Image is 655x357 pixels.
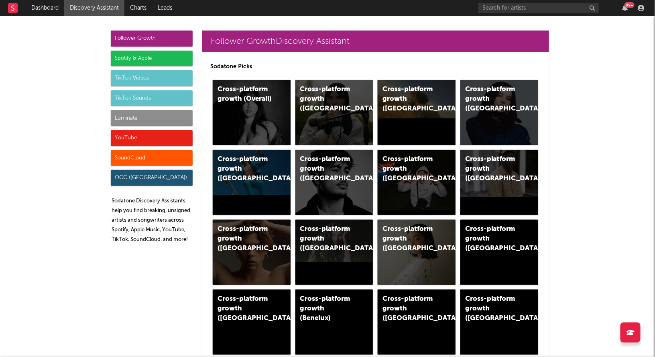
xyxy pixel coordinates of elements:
[210,62,541,71] p: Sodatone Picks
[111,90,193,106] div: TikTok Sounds
[111,170,193,186] div: OCC ([GEOGRAPHIC_DATA])
[624,2,635,8] div: 99 +
[111,130,193,146] div: YouTube
[622,5,628,11] button: 99+
[460,220,538,285] a: Cross-platform growth ([GEOGRAPHIC_DATA])
[378,150,456,215] a: Cross-platform growth ([GEOGRAPHIC_DATA]/GSA)
[111,51,193,67] div: Spotify & Apple
[465,224,520,253] div: Cross-platform growth ([GEOGRAPHIC_DATA])
[213,290,291,355] a: Cross-platform growth ([GEOGRAPHIC_DATA])
[382,224,437,253] div: Cross-platform growth ([GEOGRAPHIC_DATA])
[382,155,437,184] div: Cross-platform growth ([GEOGRAPHIC_DATA]/GSA)
[382,294,437,323] div: Cross-platform growth ([GEOGRAPHIC_DATA])
[460,150,538,215] a: Cross-platform growth ([GEOGRAPHIC_DATA])
[295,80,373,145] a: Cross-platform growth ([GEOGRAPHIC_DATA])
[213,150,291,215] a: Cross-platform growth ([GEOGRAPHIC_DATA])
[300,155,355,184] div: Cross-platform growth ([GEOGRAPHIC_DATA])
[465,294,520,323] div: Cross-platform growth ([GEOGRAPHIC_DATA])
[295,220,373,285] a: Cross-platform growth ([GEOGRAPHIC_DATA])
[213,220,291,285] a: Cross-platform growth ([GEOGRAPHIC_DATA])
[465,85,520,114] div: Cross-platform growth ([GEOGRAPHIC_DATA])
[295,290,373,355] a: Cross-platform growth (Benelux)
[295,150,373,215] a: Cross-platform growth ([GEOGRAPHIC_DATA])
[300,85,355,114] div: Cross-platform growth ([GEOGRAPHIC_DATA])
[382,85,437,114] div: Cross-platform growth ([GEOGRAPHIC_DATA])
[218,85,272,104] div: Cross-platform growth (Overall)
[378,220,456,285] a: Cross-platform growth ([GEOGRAPHIC_DATA])
[218,224,272,253] div: Cross-platform growth ([GEOGRAPHIC_DATA])
[378,80,456,145] a: Cross-platform growth ([GEOGRAPHIC_DATA])
[460,80,538,145] a: Cross-platform growth ([GEOGRAPHIC_DATA])
[218,155,272,184] div: Cross-platform growth ([GEOGRAPHIC_DATA])
[111,70,193,86] div: TikTok Videos
[300,224,355,253] div: Cross-platform growth ([GEOGRAPHIC_DATA])
[111,150,193,166] div: SoundCloud
[202,31,549,52] a: Follower GrowthDiscovery Assistant
[111,110,193,126] div: Luminate
[465,155,520,184] div: Cross-platform growth ([GEOGRAPHIC_DATA])
[460,290,538,355] a: Cross-platform growth ([GEOGRAPHIC_DATA])
[213,80,291,145] a: Cross-platform growth (Overall)
[300,294,355,323] div: Cross-platform growth (Benelux)
[112,196,193,245] p: Sodatone Discovery Assistants help you find breaking, unsigned artists and songwriters across Spo...
[378,290,456,355] a: Cross-platform growth ([GEOGRAPHIC_DATA])
[478,3,599,13] input: Search for artists
[218,294,272,323] div: Cross-platform growth ([GEOGRAPHIC_DATA])
[111,31,193,47] div: Follower Growth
